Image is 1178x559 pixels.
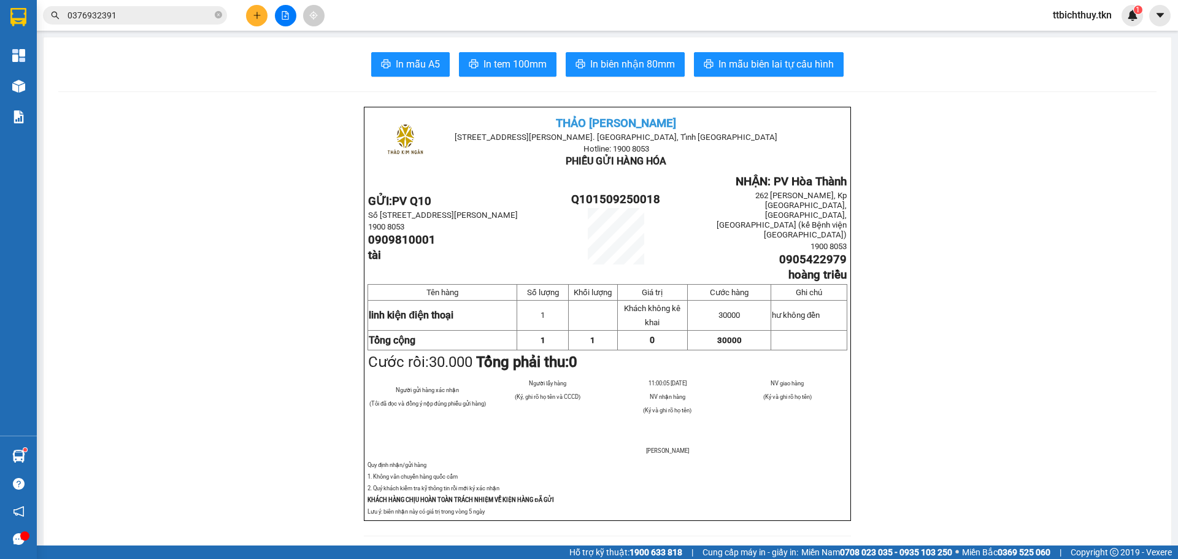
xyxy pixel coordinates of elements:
strong: Tổng phải thu: [476,353,577,371]
span: NV giao hàng [771,380,804,387]
span: 0 [650,335,655,345]
span: file-add [281,11,290,20]
span: Cước rồi: [368,353,577,371]
img: warehouse-icon [12,450,25,463]
span: Cước hàng [710,288,749,297]
span: printer [704,59,714,71]
span: In tem 100mm [483,56,547,72]
strong: 0369 525 060 [998,547,1050,557]
span: ⚪️ [955,550,959,555]
span: In mẫu A5 [396,56,440,72]
span: Quy định nhận/gửi hàng [368,461,426,468]
span: plus [253,11,261,20]
button: printerIn mẫu A5 [371,52,450,77]
span: close-circle [215,10,222,21]
button: file-add [275,5,296,26]
span: THẢO [PERSON_NAME] [556,117,676,130]
sup: 1 [1134,6,1142,14]
span: search [51,11,60,20]
span: (Ký và ghi rõ họ tên) [763,393,812,400]
span: message [13,533,25,545]
span: 11:00:05 [DATE] [649,380,687,387]
span: 30000 [718,310,740,320]
img: solution-icon [12,110,25,123]
span: | [691,546,693,559]
span: 262 [PERSON_NAME], Kp [GEOGRAPHIC_DATA], [GEOGRAPHIC_DATA], [GEOGRAPHIC_DATA] (kế Bệnh viện [GEOG... [717,191,847,239]
span: 1 [541,336,545,345]
span: 1900 8053 [810,242,847,251]
span: | [1060,546,1061,559]
span: linh kiện điện thoại [369,309,453,321]
span: printer [469,59,479,71]
span: Q101509250018 [571,193,660,206]
span: 0909810001 [368,233,436,247]
span: (Ký và ghi rõ họ tên) [643,407,691,414]
button: printerIn biên nhận 80mm [566,52,685,77]
img: logo [375,111,436,172]
button: aim [303,5,325,26]
span: printer [576,59,585,71]
span: (Tôi đã đọc và đồng ý nộp đúng phiếu gửi hàng) [369,400,486,407]
span: 1900 8053 [368,222,404,231]
span: Miền Nam [801,546,952,559]
sup: 1 [23,448,27,452]
strong: Tổng cộng [369,334,415,346]
span: 1 [1136,6,1140,14]
span: PHIẾU GỬI HÀNG HÓA [566,155,666,167]
span: (Ký, ghi rõ họ tên và CCCD) [515,393,580,400]
span: [PERSON_NAME] [646,447,689,454]
span: 2. Quý khách kiểm tra kỹ thông tin rồi mới ký xác nhận [368,485,499,492]
span: notification [13,506,25,517]
span: Ghi chú [796,288,822,297]
span: Người gửi hàng xác nhận [396,387,459,393]
strong: 1900 633 818 [629,547,682,557]
span: [STREET_ADDRESS][PERSON_NAME]. [GEOGRAPHIC_DATA], Tỉnh [GEOGRAPHIC_DATA] [455,133,777,142]
span: Khối lượng [574,288,612,297]
img: icon-new-feature [1127,10,1138,21]
span: 30.000 [429,353,472,371]
input: Tìm tên, số ĐT hoặc mã đơn [67,9,212,22]
span: hư không đền [772,310,820,320]
span: close-circle [215,11,222,18]
span: 1 [541,310,545,320]
span: 0905422979 [779,253,847,266]
span: NV nhận hàng [650,393,685,400]
span: printer [381,59,391,71]
span: aim [309,11,318,20]
span: Giá trị [642,288,663,297]
span: 0 [569,353,577,371]
span: NHẬN: PV Hòa Thành [736,175,847,188]
span: Khách không kê khai [624,304,680,327]
span: Số lượng [527,288,559,297]
span: In biên nhận 80mm [590,56,675,72]
strong: KHÁCH HÀNG CHỊU HOÀN TOÀN TRÁCH NHIỆM VỀ KIỆN HÀNG ĐÃ GỬI [368,496,554,503]
strong: 0708 023 035 - 0935 103 250 [840,547,952,557]
span: copyright [1110,548,1118,557]
button: plus [246,5,268,26]
img: warehouse-icon [12,80,25,93]
span: 1. Không vân chuyển hàng quốc cấm [368,473,458,480]
span: ttbichthuy.tkn [1043,7,1122,23]
span: caret-down [1155,10,1166,21]
span: tài [368,249,381,262]
span: question-circle [13,478,25,490]
button: printerIn mẫu biên lai tự cấu hình [694,52,844,77]
span: Miền Bắc [962,546,1050,559]
button: caret-down [1149,5,1171,26]
span: hoàng triều [788,268,847,282]
span: In mẫu biên lai tự cấu hình [718,56,834,72]
span: Cung cấp máy in - giấy in: [703,546,798,559]
span: Người lấy hàng [529,380,566,387]
span: Số [STREET_ADDRESS][PERSON_NAME] [368,210,518,220]
img: dashboard-icon [12,49,25,62]
span: Hỗ trợ kỹ thuật: [569,546,682,559]
button: printerIn tem 100mm [459,52,556,77]
strong: GỬI: [368,195,431,208]
span: Tên hàng [426,288,458,297]
span: PV Q10 [392,195,431,208]
span: 1 [590,336,595,345]
span: Hotline: 1900 8053 [583,144,649,153]
span: Lưu ý: biên nhận này có giá trị trong vòng 5 ngày [368,508,485,515]
img: logo-vxr [10,8,26,26]
span: 30000 [717,336,742,345]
